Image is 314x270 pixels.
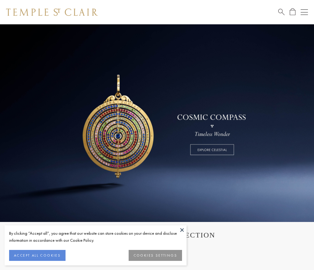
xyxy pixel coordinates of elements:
button: COOKIES SETTINGS [129,250,182,261]
button: ACCEPT ALL COOKIES [9,250,66,261]
button: Open navigation [301,9,308,16]
div: By clicking “Accept all”, you agree that our website can store cookies on your device and disclos... [9,230,182,244]
a: Open Shopping Bag [290,8,295,16]
a: Search [278,8,285,16]
img: Temple St. Clair [6,9,98,16]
